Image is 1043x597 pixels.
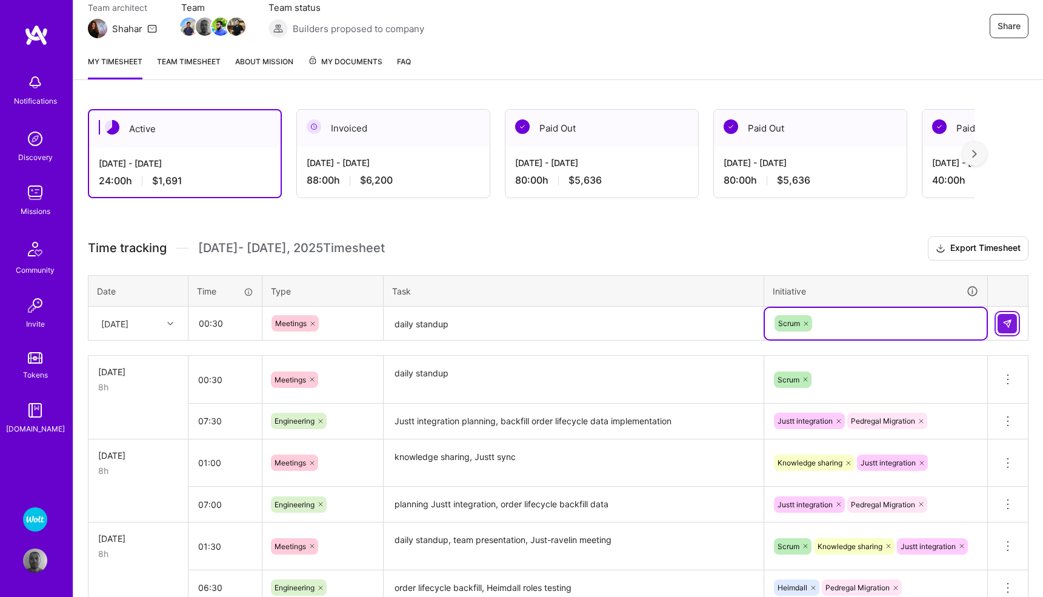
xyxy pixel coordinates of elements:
[385,524,762,569] textarea: daily standup, team presentation, Just-ravelin meeting
[98,532,178,545] div: [DATE]
[724,174,897,187] div: 80:00 h
[275,319,307,328] span: Meetings
[198,241,385,256] span: [DATE] - [DATE] , 2025 Timesheet
[23,127,47,151] img: discovery
[197,16,213,37] a: Team Member Avatar
[20,549,50,573] a: User Avatar
[212,18,230,36] img: Team Member Avatar
[188,530,262,562] input: HH:MM
[515,119,530,134] img: Paid Out
[98,449,178,462] div: [DATE]
[936,242,945,255] i: icon Download
[505,110,698,147] div: Paid Out
[778,458,842,467] span: Knowledge sharing
[6,422,65,435] div: [DOMAIN_NAME]
[181,16,197,37] a: Team Member Avatar
[99,175,271,187] div: 24:00 h
[397,55,411,79] a: FAQ
[98,547,178,560] div: 8h
[385,488,762,521] textarea: planning Justt integration, order lifecycle backfill data
[88,275,188,307] th: Date
[825,583,890,592] span: Pedregal Migration
[297,110,490,147] div: Invoiced
[268,1,424,14] span: Team status
[293,22,424,35] span: Builders proposed to company
[275,583,315,592] span: Engineering
[773,284,979,298] div: Initiative
[20,507,50,532] a: Wolt - Fintech: Payments Expansion Team
[228,16,244,37] a: Team Member Avatar
[21,235,50,264] img: Community
[932,119,947,134] img: Paid Out
[275,500,315,509] span: Engineering
[275,375,306,384] span: Meetings
[851,416,915,425] span: Pedregal Migration
[157,55,221,79] a: Team timesheet
[990,14,1028,38] button: Share
[385,357,762,402] textarea: daily standup
[88,55,142,79] a: My timesheet
[307,156,480,169] div: [DATE] - [DATE]
[724,119,738,134] img: Paid Out
[275,542,306,551] span: Meetings
[515,156,688,169] div: [DATE] - [DATE]
[23,369,48,381] div: Tokens
[23,398,47,422] img: guide book
[18,151,53,164] div: Discovery
[23,293,47,318] img: Invite
[928,236,1028,261] button: Export Timesheet
[152,175,182,187] span: $1,691
[901,542,956,551] span: Justt integration
[235,55,293,79] a: About Mission
[112,22,142,35] div: Shahar
[21,205,50,218] div: Missions
[23,549,47,573] img: User Avatar
[180,18,198,36] img: Team Member Avatar
[14,95,57,107] div: Notifications
[262,275,384,307] th: Type
[88,19,107,38] img: Team Architect
[196,18,214,36] img: Team Member Avatar
[778,583,807,592] span: Heimdall
[227,18,245,36] img: Team Member Avatar
[98,365,178,378] div: [DATE]
[778,500,833,509] span: Justt integration
[998,314,1018,333] div: null
[275,416,315,425] span: Engineering
[360,174,393,187] span: $6,200
[568,174,602,187] span: $5,636
[307,119,321,134] img: Invoiced
[275,458,306,467] span: Meetings
[167,321,173,327] i: icon Chevron
[308,55,382,68] span: My Documents
[98,464,178,477] div: 8h
[778,542,799,551] span: Scrum
[98,381,178,393] div: 8h
[24,24,48,46] img: logo
[101,317,128,330] div: [DATE]
[818,542,882,551] span: Knowledge sharing
[197,285,253,298] div: Time
[88,1,157,14] span: Team architect
[777,174,810,187] span: $5,636
[384,275,764,307] th: Task
[385,405,762,438] textarea: Justt integration planning, backfill order lifecycle data implementation
[188,364,262,396] input: HH:MM
[385,308,762,340] textarea: daily standup
[724,156,897,169] div: [DATE] - [DATE]
[998,20,1021,32] span: Share
[778,416,833,425] span: Justt integration
[188,447,262,479] input: HH:MM
[307,174,480,187] div: 88:00 h
[23,70,47,95] img: bell
[26,318,45,330] div: Invite
[23,181,47,205] img: teamwork
[28,352,42,364] img: tokens
[308,55,382,79] a: My Documents
[268,19,288,38] img: Builders proposed to company
[16,264,55,276] div: Community
[147,24,157,33] i: icon Mail
[89,110,281,147] div: Active
[714,110,907,147] div: Paid Out
[851,500,915,509] span: Pedregal Migration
